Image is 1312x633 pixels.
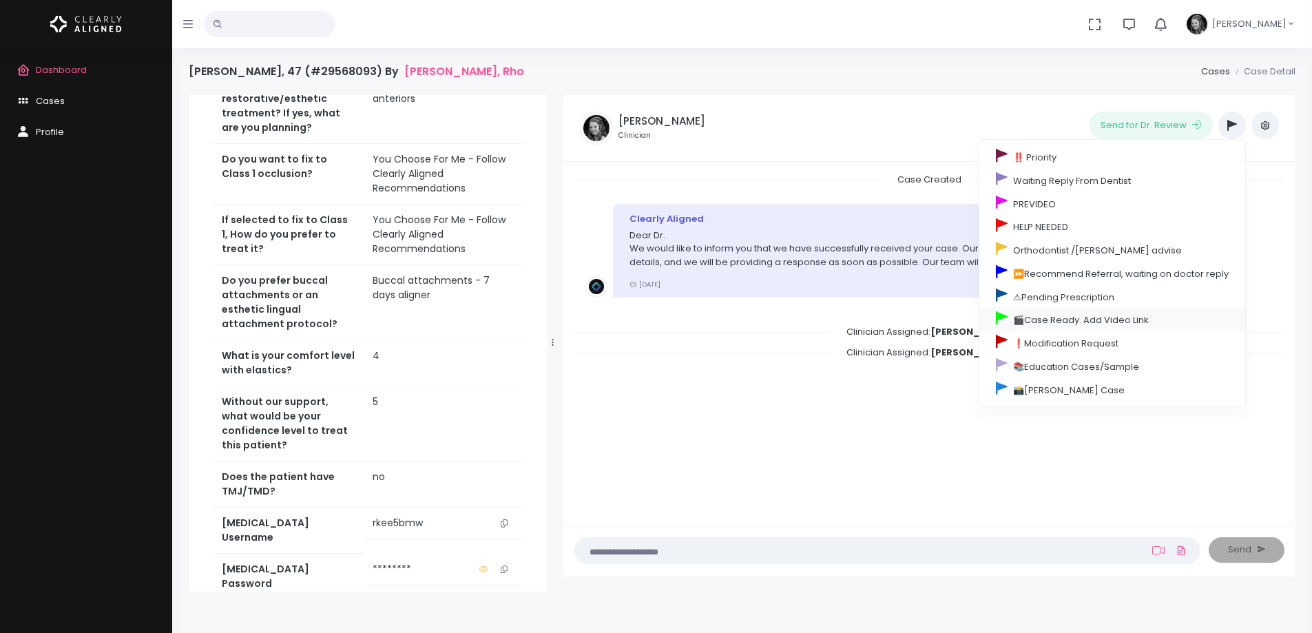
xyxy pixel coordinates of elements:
span: Clinician Assigned: [830,321,1028,342]
a: [PERSON_NAME], Rho [404,65,524,78]
h5: [PERSON_NAME] [618,115,705,127]
span: Cases [36,94,65,107]
a: ‼️ Priority [979,145,1245,169]
th: Do you prefer buccal attachments or an esthetic lingual attachment protocol? [214,265,364,340]
td: You Choose For Me - Follow Clearly Aligned Recommendations [364,144,522,205]
small: Clinician [618,130,705,141]
td: rkee5bmw [364,508,522,539]
small: [DATE] [629,280,660,289]
td: Buccal attachments - 7 days aligner [364,265,522,340]
a: Add Loom Video [1149,545,1167,556]
td: 5 [364,386,522,461]
th: Does the patient have TMJ/TMD? [214,461,364,508]
a: Add Files [1173,538,1189,563]
a: 📸[PERSON_NAME] Case [979,377,1245,401]
p: Dear Dr. We would like to inform you that we have successfully received your case. Our team is cu... [629,229,1147,269]
th: [MEDICAL_DATA] Password [214,554,364,600]
a: HELP NEEDED [979,215,1245,238]
a: ⚠Pending Prescription [979,284,1245,308]
b: [PERSON_NAME] [930,346,1012,359]
div: scrollable content [574,173,1284,512]
img: Header Avatar [1185,12,1209,37]
td: no [364,461,522,508]
div: scrollable content [189,95,547,592]
td: You Choose For Me - Follow Clearly Aligned Recommendations [364,205,522,265]
button: Send for Dr. Review [1089,112,1213,139]
a: ⏩Recommend Referral, waiting on doctor reply [979,261,1245,284]
th: Without our support, what would be your confidence level to treat this patient? [214,386,364,461]
a: Orthodontist /[PERSON_NAME] advise [979,238,1245,262]
b: [PERSON_NAME] [930,325,1012,338]
span: Dashboard [36,63,87,76]
a: 🎬Case Ready. Add Video Link [979,308,1245,331]
h4: [PERSON_NAME], 47 (#29568093) By [189,65,524,78]
a: 📚Education Cases/Sample [979,354,1245,377]
span: [PERSON_NAME] [1212,17,1287,31]
th: Do you want to fix to Class 1 occlusion? [214,144,364,205]
li: Case Detail [1230,65,1295,79]
div: Clearly Aligned [629,212,1147,226]
td: 4 [364,340,522,386]
td: yes, bonding 11,12, and lower anteriors [364,69,522,144]
a: ❗Modification Request [979,331,1245,355]
img: Logo Horizontal [50,10,122,39]
span: Clinician Assigned: [830,342,1028,363]
span: Case Created [881,169,978,190]
th: [MEDICAL_DATA] Username [214,508,364,554]
th: What is your comfort level with elastics? [214,340,364,386]
a: Waiting Reply From Dentist [979,168,1245,191]
a: PREVIDEO [979,191,1245,215]
a: Cases [1201,65,1230,78]
span: Profile [36,125,64,138]
th: If selected to fix to Class 1, How do you prefer to treat it? [214,205,364,265]
th: Are you planning any restorative/esthetic treatment? If yes, what are you planning? [214,69,364,144]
